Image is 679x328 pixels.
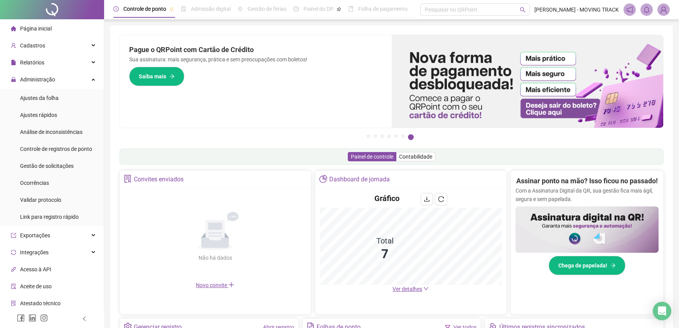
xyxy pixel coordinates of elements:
span: Acesso à API [20,266,51,272]
span: linkedin [29,314,36,322]
span: [PERSON_NAME] - MOVING TRACK [534,5,619,14]
img: 18027 [658,4,669,15]
span: bell [643,6,650,13]
span: pie-chart [319,175,327,183]
span: file [11,60,16,65]
span: sync [11,250,16,255]
span: reload [438,196,444,202]
span: left [82,316,87,321]
h2: Pague o QRPoint com Cartão de Crédito [129,44,382,55]
button: 2 [373,134,377,138]
div: Open Intercom Messenger [653,302,671,320]
span: Relatórios [20,59,44,66]
div: Convites enviados [134,173,184,186]
h2: Assinar ponto na mão? Isso ficou no passado! [516,176,658,186]
button: 6 [401,134,405,138]
span: Exportações [20,232,50,238]
button: Saiba mais [129,67,184,86]
button: 7 [408,134,414,140]
span: dashboard [293,6,299,12]
span: Controle de ponto [123,6,166,12]
span: plus [228,282,234,288]
span: Aceite de uso [20,283,52,289]
span: Link para registro rápido [20,214,79,220]
span: Gestão de solicitações [20,163,74,169]
span: Administração [20,76,55,83]
span: book [348,6,354,12]
a: Ver detalhes down [393,286,429,292]
button: 5 [394,134,398,138]
span: audit [11,284,16,289]
span: facebook [17,314,25,322]
span: Chega de papelada! [558,261,607,270]
span: Validar protocolo [20,197,61,203]
img: banner%2F02c71560-61a6-44d4-94b9-c8ab97240462.png [516,206,659,253]
span: Novo convite [196,282,234,288]
span: Integrações [20,249,49,255]
span: pushpin [337,7,341,12]
span: home [11,26,16,31]
button: 4 [387,134,391,138]
img: banner%2F096dab35-e1a4-4d07-87c2-cf089f3812bf.png [392,35,664,128]
span: file-done [181,6,186,12]
span: Folha de pagamento [358,6,408,12]
span: download [424,196,430,202]
span: Saiba mais [139,72,166,81]
span: instagram [40,314,48,322]
span: pushpin [169,7,174,12]
h4: Gráfico [374,193,399,204]
span: solution [11,301,16,306]
span: Gestão de férias [248,6,286,12]
span: Cadastros [20,42,45,49]
span: down [423,286,429,291]
span: solution [124,175,132,183]
div: Dashboard de jornada [329,173,390,186]
p: Com a Assinatura Digital da QR, sua gestão fica mais ágil, segura e sem papelada. [516,186,659,203]
span: Contabilidade [399,154,432,160]
p: Sua assinatura: mais segurança, prática e sem preocupações com boletos! [129,55,382,64]
span: Ajustes rápidos [20,112,57,118]
span: sun [238,6,243,12]
div: Não há dados [180,254,251,262]
span: api [11,267,16,272]
span: search [520,7,526,13]
span: notification [626,6,633,13]
button: Chega de papelada! [549,256,625,275]
span: export [11,233,16,238]
span: arrow-right [610,263,616,268]
span: Controle de registros de ponto [20,146,92,152]
span: clock-circle [113,6,119,12]
span: Página inicial [20,25,52,32]
span: Análise de inconsistências [20,129,83,135]
button: 1 [366,134,370,138]
span: Admissão digital [191,6,231,12]
span: Atestado técnico [20,300,61,306]
span: arrow-right [169,74,175,79]
span: Ocorrências [20,180,49,186]
span: Ver detalhes [393,286,422,292]
span: Ajustes da folha [20,95,59,101]
button: 3 [380,134,384,138]
span: Painel de controle [351,154,393,160]
span: Painel do DP [303,6,334,12]
span: lock [11,77,16,82]
span: user-add [11,43,16,48]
